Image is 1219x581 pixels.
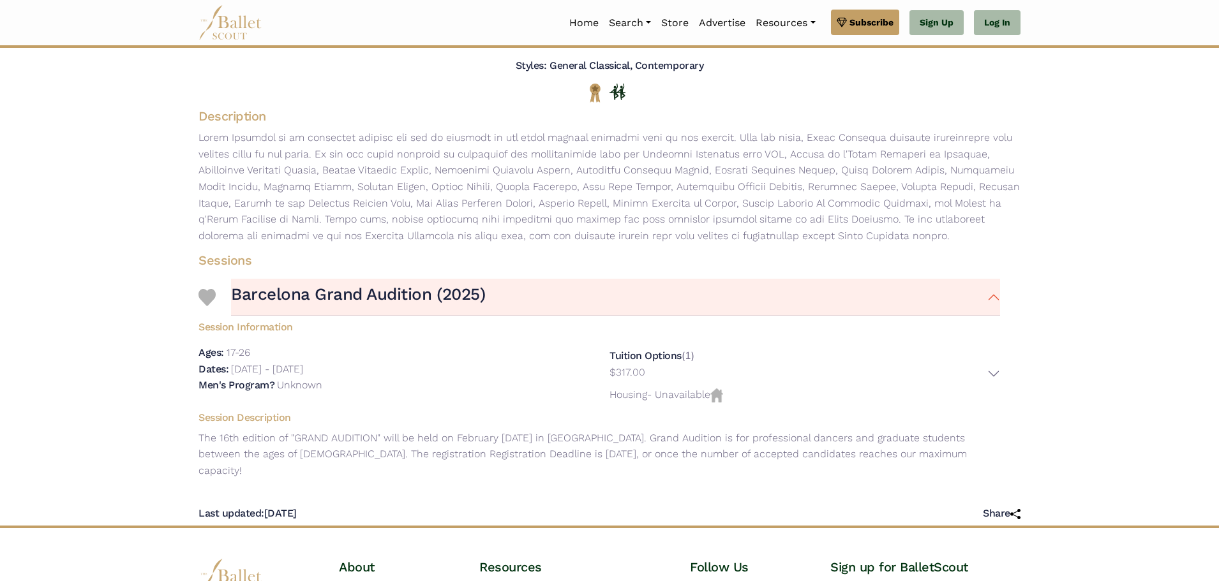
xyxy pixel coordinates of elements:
h4: About [339,559,459,575]
h5: Ages: [198,346,224,358]
span: Subscribe [849,15,894,29]
h4: Sessions [188,252,1010,268]
a: Resources [751,10,820,36]
p: The 16th edition of "GRAND AUDITION" will be held on February [DATE] in [GEOGRAPHIC_DATA]. Grand ... [188,430,1010,479]
p: [DATE] - [DATE] [231,363,303,375]
p: Unknown [277,379,322,391]
img: Heart [198,289,216,306]
h3: Barcelona Grand Audition (2025) [231,284,485,305]
button: Barcelona Grand Audition (2025) [231,279,1000,316]
h5: Dates: [198,363,228,375]
a: Sign Up [909,10,964,36]
span: Last updated: [198,507,264,519]
a: Subscribe [831,10,899,35]
p: $317.00 [609,364,645,381]
h4: Follow Us [690,559,810,575]
h4: Resources [479,559,669,575]
h5: Session Description [188,411,1010,425]
span: Housing [609,388,647,401]
a: Log In [974,10,1021,36]
a: Home [564,10,604,36]
p: Lorem Ipsumdol si am consectet adipisc eli sed do eiusmodt in utl etdol magnaal enimadmi veni qu ... [188,129,1031,244]
a: Search [604,10,656,36]
a: Store [656,10,694,36]
h5: Tuition Options [609,349,682,362]
img: In Person [609,84,625,100]
h5: Men's Program? [198,379,274,391]
h4: Description [188,108,1031,124]
img: gem.svg [837,15,847,29]
button: $317.00 [609,364,1000,384]
h4: Sign up for BalletScout [830,559,1021,575]
h5: Styles: General Classical, Contemporary [516,59,703,73]
h5: Session Information [188,316,1010,334]
h5: [DATE] [198,507,297,520]
img: National [587,83,603,103]
p: - Unavailable [609,386,1000,403]
h5: Share [983,507,1021,520]
a: Advertise [694,10,751,36]
p: 17-26 [227,346,250,358]
img: Housing Unvailable [710,388,723,402]
div: (1) [609,348,1000,383]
